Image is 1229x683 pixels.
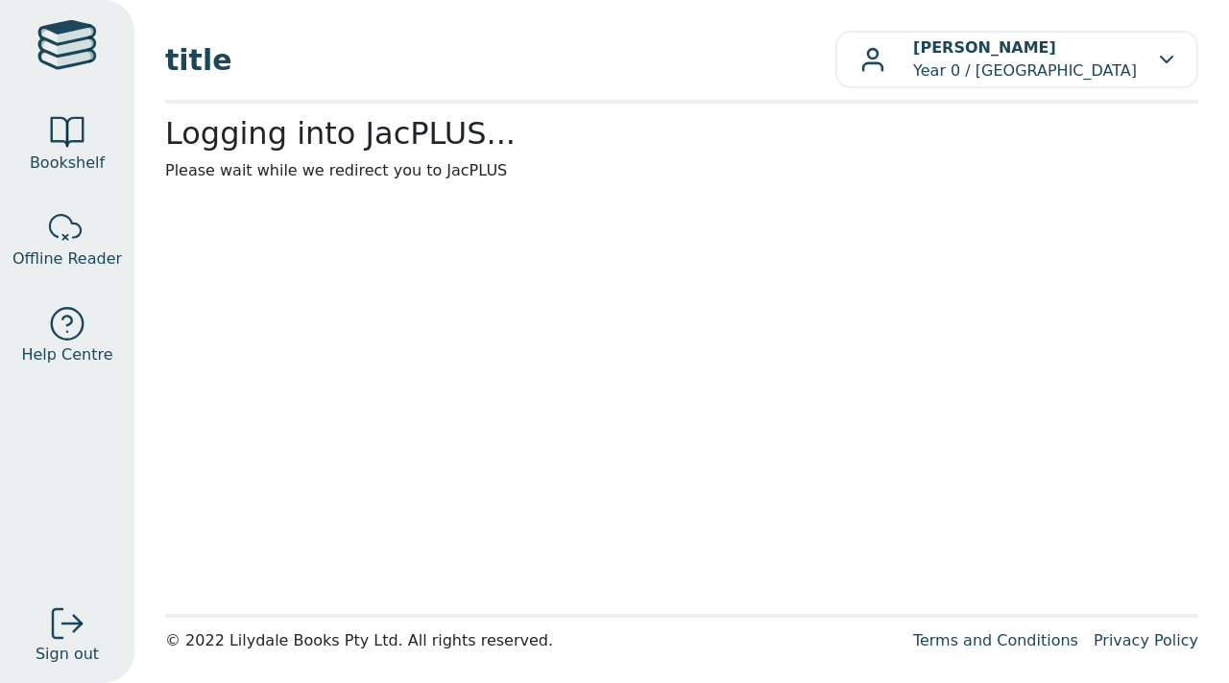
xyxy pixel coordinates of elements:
div: © 2022 Lilydale Books Pty Ltd. All rights reserved. [165,629,898,652]
a: Terms and Conditions [913,631,1078,649]
b: [PERSON_NAME] [913,38,1056,57]
span: title [165,38,835,82]
p: Year 0 / [GEOGRAPHIC_DATA] [913,36,1137,82]
h2: Logging into JacPLUS... [165,115,1198,152]
span: Offline Reader [12,247,122,271]
span: Sign out [36,643,99,666]
p: Please wait while we redirect you to JacPLUS [165,159,1198,182]
button: [PERSON_NAME]Year 0 / [GEOGRAPHIC_DATA] [835,31,1198,88]
span: Bookshelf [30,152,105,175]
a: Privacy Policy [1094,631,1198,649]
span: Help Centre [21,343,112,366]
